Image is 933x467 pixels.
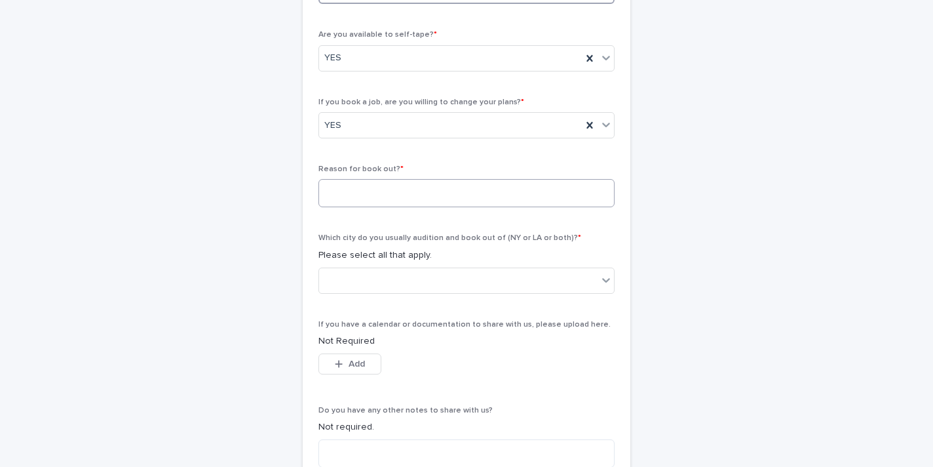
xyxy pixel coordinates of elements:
[318,420,615,434] p: Not required.
[318,249,615,262] p: Please select all that apply.
[318,321,611,329] span: If you have a calendar or documentation to share with us, please upload here.
[318,234,581,242] span: Which city do you usually audition and book out of (NY or LA or both)?
[318,354,381,375] button: Add
[318,31,437,39] span: Are you available to self-tape?
[324,51,341,65] span: YES
[349,359,365,369] span: Add
[318,98,524,106] span: If you book a job, are you willing to change your plans?
[318,407,493,415] span: Do you have any other notes to share with us?
[318,165,404,173] span: Reason for book out?
[324,119,341,132] span: YES
[318,335,615,348] p: Not Required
